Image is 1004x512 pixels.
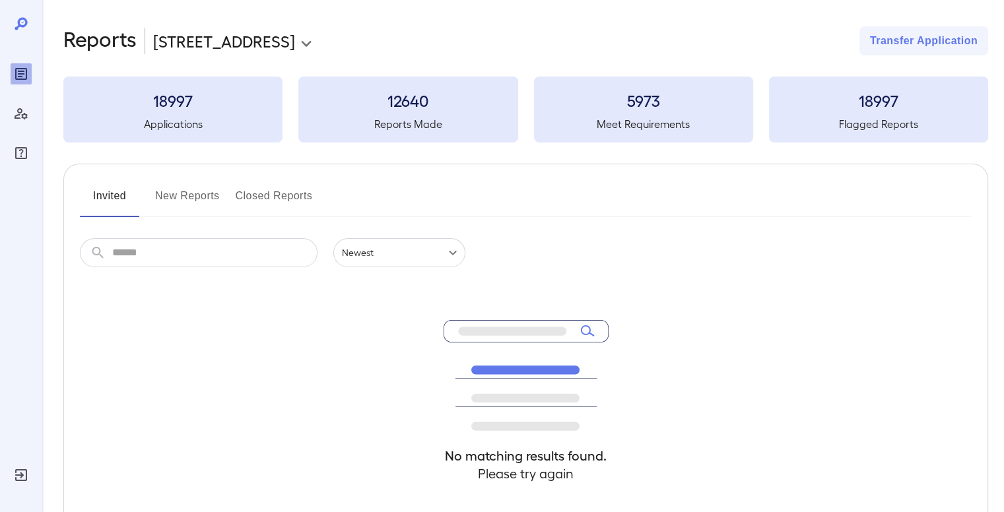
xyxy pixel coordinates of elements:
h2: Reports [63,26,137,55]
div: FAQ [11,143,32,164]
h3: 5973 [534,90,753,111]
button: Transfer Application [859,26,988,55]
h4: No matching results found. [444,447,609,464]
h5: Meet Requirements [534,116,753,132]
button: New Reports [155,185,220,217]
h5: Reports Made [298,116,518,132]
h4: Please try again [444,464,609,482]
h5: Applications [63,116,283,132]
summary: 18997Applications12640Reports Made5973Meet Requirements18997Flagged Reports [63,77,988,143]
button: Invited [80,185,139,217]
h3: 18997 [63,90,283,111]
h5: Flagged Reports [769,116,988,132]
p: [STREET_ADDRESS] [153,30,295,51]
h3: 12640 [298,90,518,111]
div: Reports [11,63,32,84]
div: Newest [333,238,465,267]
button: Closed Reports [236,185,313,217]
div: Manage Users [11,103,32,124]
div: Log Out [11,464,32,486]
h3: 18997 [769,90,988,111]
